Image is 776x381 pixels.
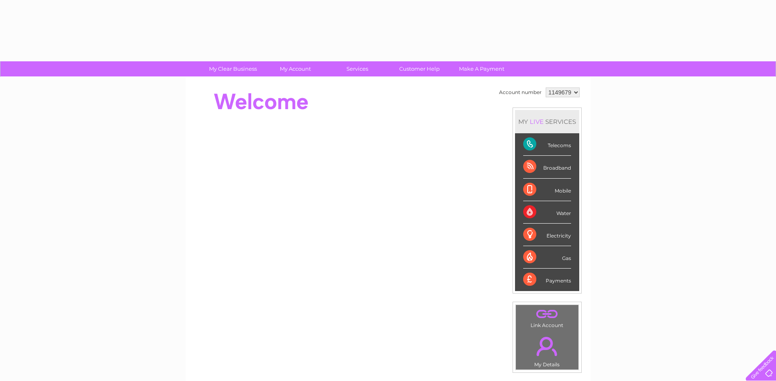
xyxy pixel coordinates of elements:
[523,246,571,269] div: Gas
[523,156,571,178] div: Broadband
[199,61,267,76] a: My Clear Business
[523,224,571,246] div: Electricity
[386,61,453,76] a: Customer Help
[523,201,571,224] div: Water
[523,179,571,201] div: Mobile
[528,118,545,126] div: LIVE
[515,305,579,330] td: Link Account
[515,330,579,370] td: My Details
[518,332,576,361] a: .
[448,61,515,76] a: Make A Payment
[261,61,329,76] a: My Account
[324,61,391,76] a: Services
[523,269,571,291] div: Payments
[518,307,576,321] a: .
[523,133,571,156] div: Telecoms
[515,110,579,133] div: MY SERVICES
[497,85,544,99] td: Account number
